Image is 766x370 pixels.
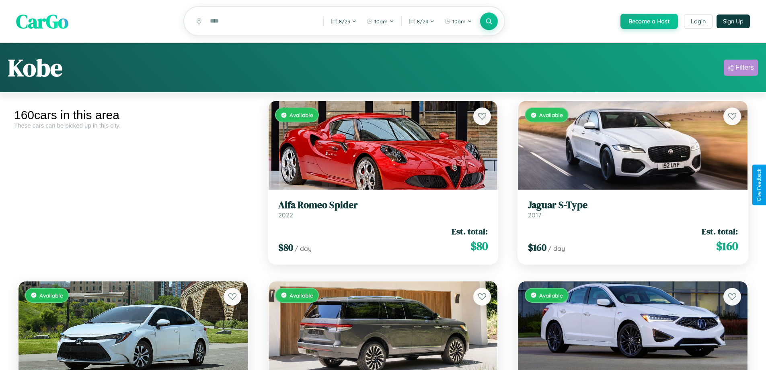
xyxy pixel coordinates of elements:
[278,241,293,254] span: $ 80
[440,15,476,28] button: 10am
[278,199,488,219] a: Alfa Romeo Spider2022
[295,244,312,252] span: / day
[724,60,758,76] button: Filters
[528,199,738,211] h3: Jaguar S-Type
[8,51,62,84] h1: Kobe
[470,238,488,254] span: $ 80
[548,244,565,252] span: / day
[339,18,350,25] span: 8 / 23
[374,18,388,25] span: 10am
[735,64,754,72] div: Filters
[405,15,439,28] button: 8/24
[14,122,252,129] div: These cars can be picked up in this city.
[290,292,313,299] span: Available
[362,15,398,28] button: 10am
[684,14,713,29] button: Login
[528,241,546,254] span: $ 160
[539,112,563,118] span: Available
[702,225,738,237] span: Est. total:
[452,18,466,25] span: 10am
[716,238,738,254] span: $ 160
[539,292,563,299] span: Available
[756,169,762,201] div: Give Feedback
[16,8,68,35] span: CarGo
[14,108,252,122] div: 160 cars in this area
[717,14,750,28] button: Sign Up
[528,211,541,219] span: 2017
[278,211,293,219] span: 2022
[417,18,428,25] span: 8 / 24
[620,14,678,29] button: Become a Host
[452,225,488,237] span: Est. total:
[278,199,488,211] h3: Alfa Romeo Spider
[528,199,738,219] a: Jaguar S-Type2017
[39,292,63,299] span: Available
[327,15,361,28] button: 8/23
[290,112,313,118] span: Available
